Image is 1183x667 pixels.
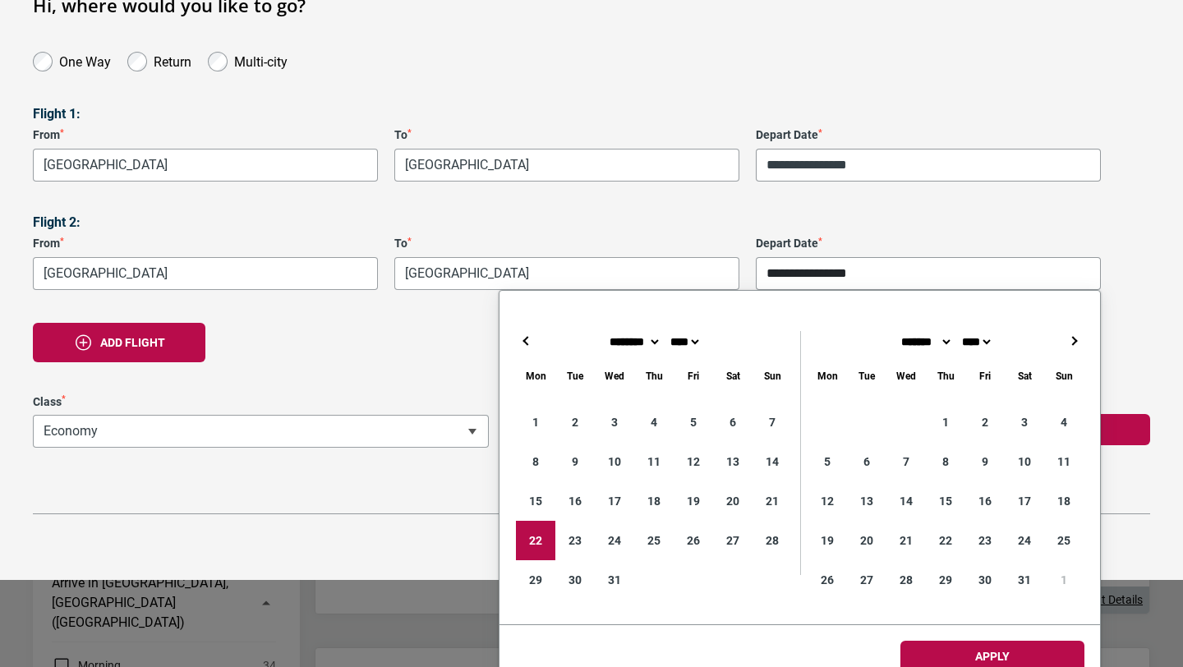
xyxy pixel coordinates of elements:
div: 26 [808,560,847,600]
div: 16 [555,481,595,521]
div: 7 [886,442,926,481]
div: 13 [847,481,886,521]
div: 14 [886,481,926,521]
div: 28 [886,560,926,600]
div: 22 [926,521,965,560]
label: Depart Date [756,128,1101,142]
button: ← [516,331,536,351]
h3: Flight 1: [33,106,1150,122]
div: 2 [555,402,595,442]
div: 15 [926,481,965,521]
div: 12 [808,481,847,521]
div: Saturday [1005,367,1044,386]
div: Wednesday [595,367,634,386]
div: 5 [808,442,847,481]
div: 1 [926,402,965,442]
div: 19 [808,521,847,560]
div: 26 [674,521,713,560]
div: Monday [516,367,555,386]
div: Wednesday [886,367,926,386]
div: 21 [886,521,926,560]
div: 30 [555,560,595,600]
div: 1 [516,402,555,442]
div: 29 [926,560,965,600]
div: 18 [1044,481,1084,521]
div: 23 [965,521,1005,560]
span: Hanoi, Vietnam [33,257,378,290]
div: 11 [634,442,674,481]
div: Tuesday [847,367,886,386]
span: Economy [33,415,489,448]
div: 27 [713,521,753,560]
div: 23 [555,521,595,560]
label: Return [154,50,191,70]
div: 6 [847,442,886,481]
div: Friday [674,367,713,386]
label: Class [33,395,489,409]
div: 22 [516,521,555,560]
span: Melbourne Airport [34,149,377,181]
div: 24 [1005,521,1044,560]
span: Melbourne, Australia [394,257,739,290]
label: One Way [59,50,111,70]
span: Tan Son Nhat International Airport [394,149,739,182]
div: 8 [516,442,555,481]
div: 13 [713,442,753,481]
div: Sunday [1044,367,1084,386]
label: From [33,128,378,142]
span: Melbourne, Australia [395,258,739,289]
div: 25 [1044,521,1084,560]
label: Multi-city [234,50,288,70]
div: 4 [634,402,674,442]
span: Economy [34,416,488,447]
div: Monday [808,367,847,386]
div: 5 [674,402,713,442]
label: Depart Date [756,237,1101,251]
div: 8 [926,442,965,481]
div: 11 [1044,442,1084,481]
div: 7 [753,402,792,442]
div: 12 [674,442,713,481]
div: 25 [634,521,674,560]
div: 10 [595,442,634,481]
div: 2 [965,402,1005,442]
div: 17 [595,481,634,521]
div: 15 [516,481,555,521]
div: 6 [713,402,753,442]
button: → [1064,331,1084,351]
label: To [394,237,739,251]
div: 21 [753,481,792,521]
div: 16 [965,481,1005,521]
div: 18 [634,481,674,521]
div: 27 [847,560,886,600]
div: 3 [595,402,634,442]
button: Add flight [33,323,205,362]
div: 3 [1005,402,1044,442]
div: Thursday [926,367,965,386]
div: Saturday [713,367,753,386]
div: 20 [847,521,886,560]
span: Tan Son Nhat International Airport [395,149,739,181]
div: 31 [1005,560,1044,600]
div: 19 [674,481,713,521]
div: Tuesday [555,367,595,386]
div: 20 [713,481,753,521]
div: Sunday [753,367,792,386]
div: Thursday [634,367,674,386]
div: 17 [1005,481,1044,521]
div: Friday [965,367,1005,386]
h3: Flight 2: [33,214,1150,230]
div: 9 [965,442,1005,481]
span: Melbourne Airport [33,149,378,182]
div: 10 [1005,442,1044,481]
div: 24 [595,521,634,560]
div: 1 [1044,560,1084,600]
label: To [394,128,739,142]
div: 28 [753,521,792,560]
div: 4 [1044,402,1084,442]
span: Hanoi, Vietnam [34,258,377,289]
div: 14 [753,442,792,481]
div: 29 [516,560,555,600]
label: From [33,237,378,251]
div: 9 [555,442,595,481]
